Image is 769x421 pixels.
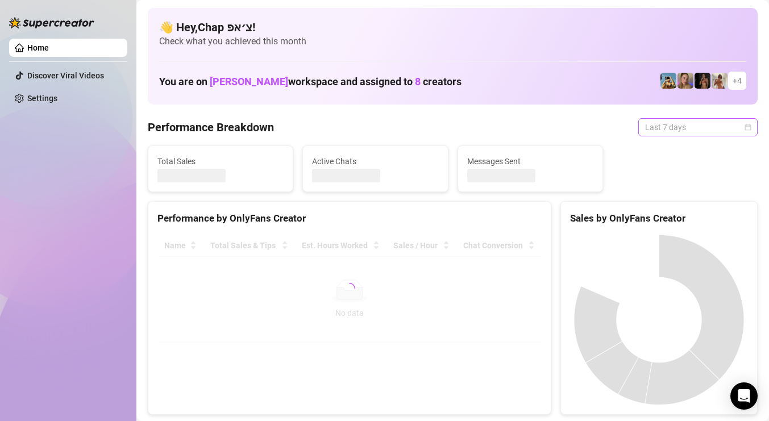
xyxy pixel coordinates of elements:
div: Open Intercom Messenger [730,382,758,410]
span: Messages Sent [467,155,593,168]
img: logo-BBDzfeDw.svg [9,17,94,28]
span: Last 7 days [645,119,751,136]
span: [PERSON_NAME] [210,76,288,87]
a: Home [27,43,49,52]
span: 8 [415,76,421,87]
img: the_bohema [695,73,710,89]
h4: 👋 Hey, Chap צ׳אפ ! [159,19,746,35]
img: Green [712,73,728,89]
a: Discover Viral Videos [27,71,104,80]
span: Check what you achieved this month [159,35,746,48]
a: Settings [27,94,57,103]
span: + 4 [733,74,742,87]
span: loading [343,282,356,295]
span: Active Chats [312,155,438,168]
div: Performance by OnlyFans Creator [157,211,542,226]
span: calendar [745,124,751,131]
h4: Performance Breakdown [148,119,274,135]
img: Babydanix [660,73,676,89]
h1: You are on workspace and assigned to creators [159,76,462,88]
div: Sales by OnlyFans Creator [570,211,748,226]
span: Total Sales [157,155,284,168]
img: Cherry [677,73,693,89]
